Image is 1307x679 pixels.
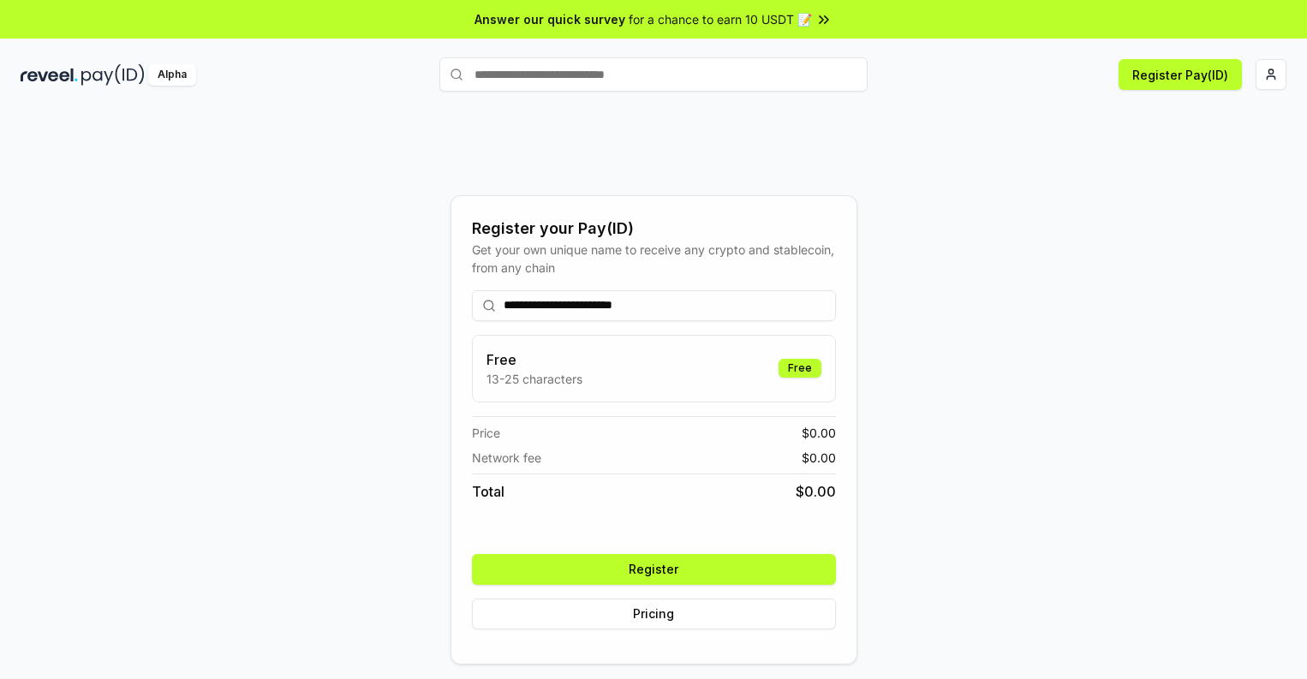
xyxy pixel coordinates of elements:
[1119,59,1242,90] button: Register Pay(ID)
[472,554,836,585] button: Register
[796,481,836,502] span: $ 0.00
[802,424,836,442] span: $ 0.00
[472,481,504,502] span: Total
[472,217,836,241] div: Register your Pay(ID)
[148,64,196,86] div: Alpha
[21,64,78,86] img: reveel_dark
[472,449,541,467] span: Network fee
[629,10,812,28] span: for a chance to earn 10 USDT 📝
[486,370,582,388] p: 13-25 characters
[472,599,836,629] button: Pricing
[802,449,836,467] span: $ 0.00
[472,241,836,277] div: Get your own unique name to receive any crypto and stablecoin, from any chain
[81,64,145,86] img: pay_id
[472,424,500,442] span: Price
[486,349,582,370] h3: Free
[474,10,625,28] span: Answer our quick survey
[779,359,821,378] div: Free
